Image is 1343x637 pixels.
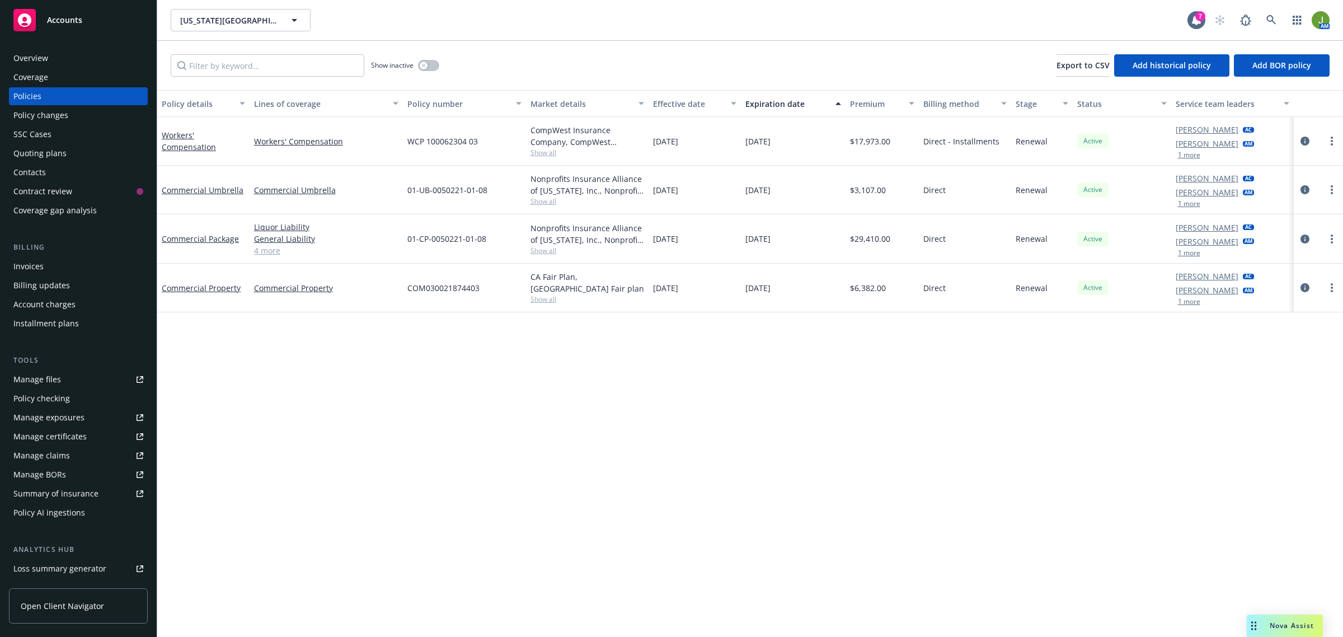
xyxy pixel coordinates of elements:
div: Manage files [13,371,61,388]
button: 1 more [1178,200,1200,207]
div: Analytics hub [9,544,148,555]
a: Summary of insurance [9,485,148,503]
a: Policy changes [9,106,148,124]
a: Contacts [9,163,148,181]
button: Effective date [649,90,741,117]
span: Show inactive [371,60,414,70]
div: Manage claims [13,447,70,465]
span: $6,382.00 [850,282,886,294]
div: SSC Cases [13,125,51,143]
span: Add historical policy [1133,60,1211,71]
div: Policy checking [13,390,70,408]
span: Renewal [1016,135,1048,147]
a: Coverage gap analysis [9,202,148,219]
div: CA Fair Plan, [GEOGRAPHIC_DATA] Fair plan [530,271,645,294]
div: Invoices [13,257,44,275]
a: Workers' Compensation [254,135,398,147]
a: Policies [9,87,148,105]
a: [PERSON_NAME] [1176,270,1238,282]
a: Commercial Package [162,233,239,244]
span: Active [1082,136,1104,146]
div: Installment plans [13,315,79,332]
a: more [1325,134,1339,148]
a: Contract review [9,182,148,200]
a: circleInformation [1298,183,1312,196]
a: General Liability [254,233,398,245]
span: WCP 100062304 03 [407,135,478,147]
button: Export to CSV [1056,54,1110,77]
div: Tools [9,355,148,366]
div: 7 [1195,11,1205,21]
span: Export to CSV [1056,60,1110,71]
a: more [1325,232,1339,246]
a: Commercial Property [254,282,398,294]
a: more [1325,183,1339,196]
span: [DATE] [653,184,678,196]
a: 4 more [254,245,398,256]
button: Status [1073,90,1171,117]
div: Expiration date [745,98,829,110]
span: Renewal [1016,233,1048,245]
div: Billing [9,242,148,253]
span: [DATE] [653,135,678,147]
span: Show all [530,246,645,255]
a: Commercial Umbrella [162,185,243,195]
a: circleInformation [1298,232,1312,246]
a: Coverage [9,68,148,86]
div: Market details [530,98,632,110]
div: Drag to move [1247,615,1261,637]
div: Effective date [653,98,724,110]
input: Filter by keyword... [171,54,364,77]
a: circleInformation [1298,134,1312,148]
span: [DATE] [745,233,771,245]
span: Active [1082,234,1104,244]
span: [DATE] [653,282,678,294]
span: Direct - Installments [923,135,999,147]
img: photo [1312,11,1330,29]
a: Commercial Property [162,283,241,293]
button: Lines of coverage [250,90,403,117]
button: Billing method [919,90,1011,117]
a: [PERSON_NAME] [1176,124,1238,135]
div: Summary of insurance [13,485,98,503]
span: Show all [530,196,645,206]
div: Lines of coverage [254,98,386,110]
a: Manage exposures [9,409,148,427]
a: Installment plans [9,315,148,332]
div: Billing method [923,98,994,110]
div: Policy changes [13,106,68,124]
div: Nonprofits Insurance Alliance of [US_STATE], Inc., Nonprofits Insurance Alliance of [US_STATE], I... [530,222,645,246]
button: Expiration date [741,90,846,117]
a: [PERSON_NAME] [1176,138,1238,149]
button: 1 more [1178,152,1200,158]
div: Quoting plans [13,144,67,162]
button: [US_STATE][GEOGRAPHIC_DATA] [171,9,311,31]
div: Manage certificates [13,428,87,446]
div: Premium [850,98,903,110]
span: [US_STATE][GEOGRAPHIC_DATA] [180,15,277,26]
div: CompWest Insurance Company, CompWest Insurance (AF Group) [530,124,645,148]
a: Accounts [9,4,148,36]
a: Workers' Compensation [162,130,216,152]
div: Coverage gap analysis [13,202,97,219]
a: Report a Bug [1234,9,1257,31]
div: Contacts [13,163,46,181]
span: Nova Assist [1270,621,1314,630]
a: Manage BORs [9,466,148,484]
span: Show all [530,294,645,304]
span: $3,107.00 [850,184,886,196]
button: Policy number [403,90,526,117]
a: Manage certificates [9,428,148,446]
div: Account charges [13,296,76,313]
span: [DATE] [653,233,678,245]
a: Commercial Umbrella [254,184,398,196]
span: Accounts [47,16,82,25]
span: 01-UB-0050221-01-08 [407,184,487,196]
a: Loss summary generator [9,560,148,578]
span: Active [1082,283,1104,293]
span: COM030021874403 [407,282,480,294]
a: [PERSON_NAME] [1176,284,1238,296]
div: Service team leaders [1176,98,1278,110]
span: Renewal [1016,184,1048,196]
